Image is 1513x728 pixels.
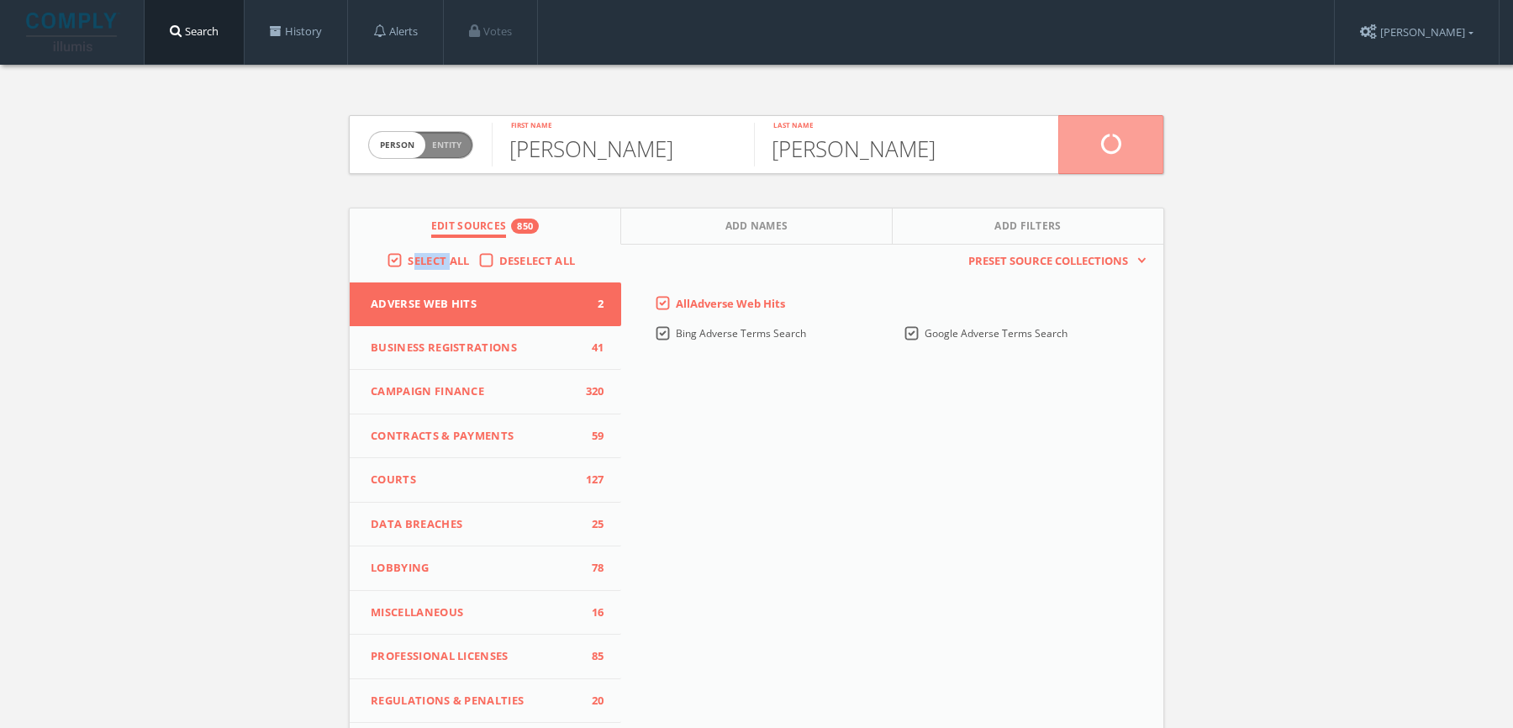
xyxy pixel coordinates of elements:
[579,428,604,445] span: 59
[371,383,579,400] span: Campaign Finance
[350,591,621,636] button: Miscellaneous16
[925,326,1068,340] span: Google Adverse Terms Search
[371,472,579,488] span: Courts
[432,139,461,151] span: Entity
[371,296,579,313] span: Adverse Web Hits
[371,428,579,445] span: Contracts & Payments
[350,326,621,371] button: Business Registrations41
[350,503,621,547] button: Data Breaches25
[994,219,1062,238] span: Add Filters
[371,693,579,710] span: Regulations & Penalties
[511,219,539,234] div: 850
[579,296,604,313] span: 2
[371,560,579,577] span: Lobbying
[431,219,507,238] span: Edit Sources
[350,414,621,459] button: Contracts & Payments59
[676,326,806,340] span: Bing Adverse Terms Search
[26,13,120,51] img: illumis
[579,516,604,533] span: 25
[408,253,469,268] span: Select All
[579,604,604,621] span: 16
[350,546,621,591] button: Lobbying78
[579,340,604,356] span: 41
[893,208,1163,245] button: Add Filters
[371,516,579,533] span: Data Breaches
[579,648,604,665] span: 85
[350,679,621,724] button: Regulations & Penalties20
[371,648,579,665] span: Professional Licenses
[579,472,604,488] span: 127
[371,604,579,621] span: Miscellaneous
[621,208,893,245] button: Add Names
[960,253,1136,270] span: Preset Source Collections
[960,253,1147,270] button: Preset Source Collections
[579,693,604,710] span: 20
[579,560,604,577] span: 78
[676,296,785,311] span: All Adverse Web Hits
[350,208,621,245] button: Edit Sources850
[350,458,621,503] button: Courts127
[579,383,604,400] span: 320
[371,340,579,356] span: Business Registrations
[725,219,788,238] span: Add Names
[499,253,576,268] span: Deselect All
[350,282,621,326] button: Adverse Web Hits2
[369,132,425,158] span: person
[350,370,621,414] button: Campaign Finance320
[350,635,621,679] button: Professional Licenses85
